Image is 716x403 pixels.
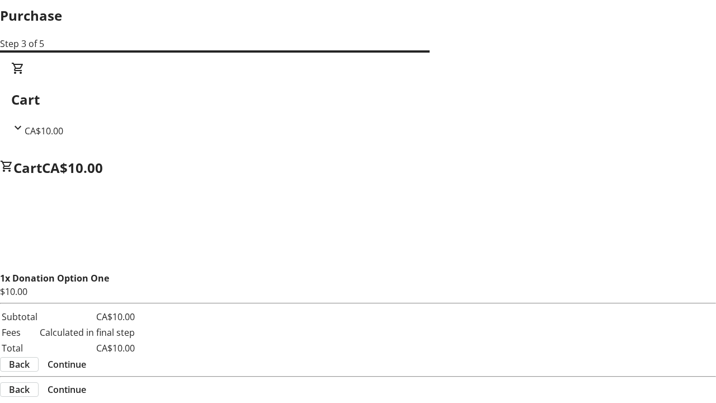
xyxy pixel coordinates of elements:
[48,383,86,396] span: Continue
[9,383,30,396] span: Back
[1,310,38,324] td: Subtotal
[25,125,63,137] span: CA$10.00
[13,158,42,177] span: Cart
[42,158,103,177] span: CA$10.00
[39,358,95,371] button: Continue
[39,383,95,396] button: Continue
[1,341,38,355] td: Total
[11,62,705,138] div: CartCA$10.00
[39,325,135,340] td: Calculated in final step
[1,325,38,340] td: Fees
[9,358,30,371] span: Back
[39,310,135,324] td: CA$10.00
[48,358,86,371] span: Continue
[11,90,705,110] h2: Cart
[39,341,135,355] td: CA$10.00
